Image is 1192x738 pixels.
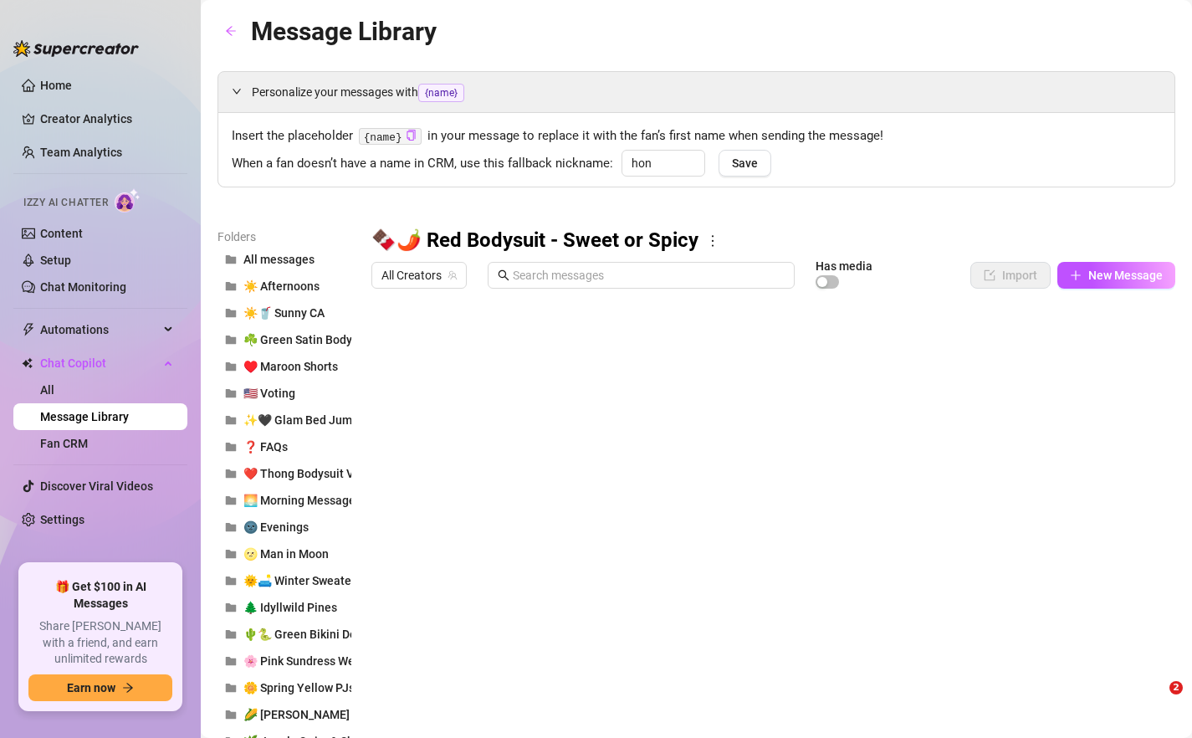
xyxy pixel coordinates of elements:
[243,333,409,346] span: ☘️ Green Satin Bodysuit Nudes
[225,709,237,720] span: folder
[217,514,351,541] button: 🌚 Evenings
[705,233,720,249] span: more
[243,306,325,320] span: ☀️🥤 Sunny CA
[217,674,351,701] button: 🌼 Spring Yellow PJs
[28,579,172,612] span: 🎁 Get $100 in AI Messages
[40,254,71,267] a: Setup
[22,323,35,336] span: thunderbolt
[243,413,359,427] span: ✨🖤 Glam Bed Jump
[252,83,1161,102] span: Personalize your messages with
[970,262,1051,289] button: Import
[115,188,141,213] img: AI Chatter
[406,130,417,142] button: Click to Copy
[243,253,315,266] span: All messages
[28,618,172,668] span: Share [PERSON_NAME] with a friend, and earn unlimited rewards
[40,513,84,526] a: Settings
[217,621,351,648] button: 🌵🐍 Green Bikini Desert Stagecoach
[243,440,288,454] span: ❓ FAQs
[225,25,237,37] span: arrow-left
[217,648,351,674] button: 🌸 Pink Sundress Welcome
[251,12,437,51] article: Message Library
[225,655,237,667] span: folder
[225,280,237,292] span: folder
[225,628,237,640] span: folder
[232,126,1161,146] span: Insert the placeholder in your message to replace it with the fan’s first name when sending the m...
[225,254,237,265] span: folder
[243,494,361,507] span: 🌅 Morning Messages
[225,468,237,479] span: folder
[359,128,422,146] code: {name}
[40,79,72,92] a: Home
[1088,269,1163,282] span: New Message
[217,567,351,594] button: 🌞🛋️ Winter Sweater Sunbask
[40,105,174,132] a: Creator Analytics
[225,387,237,399] span: folder
[13,40,139,57] img: logo-BBDzfeDw.svg
[225,521,237,533] span: folder
[371,228,698,254] h3: 🍫🌶️ Red Bodysuit - Sweet or Spicy
[217,594,351,621] button: 🌲 Idyllwild Pines
[40,350,159,377] span: Chat Copilot
[217,246,351,273] button: All messages
[217,701,351,728] button: 🌽 [PERSON_NAME]
[217,228,351,246] article: Folders
[381,263,457,288] span: All Creators
[406,130,417,141] span: copy
[243,601,337,614] span: 🌲 Idyllwild Pines
[243,467,364,480] span: ❤️ Thong Bodysuit Vid
[1135,681,1175,721] iframe: Intercom live chat
[225,575,237,587] span: folder
[40,410,129,423] a: Message Library
[243,547,329,561] span: 🌝 Man in Moon
[217,433,351,460] button: ❓ FAQs
[22,357,33,369] img: Chat Copilot
[225,307,237,319] span: folder
[217,273,351,300] button: ☀️ Afternoons
[23,195,108,211] span: Izzy AI Chatter
[217,326,351,353] button: ☘️ Green Satin Bodysuit Nudes
[232,154,613,174] span: When a fan doesn’t have a name in CRM, use this fallback nickname:
[40,280,126,294] a: Chat Monitoring
[1057,262,1175,289] button: New Message
[218,72,1174,112] div: Personalize your messages with{name}
[225,548,237,560] span: folder
[217,487,351,514] button: 🌅 Morning Messages
[40,316,159,343] span: Automations
[217,541,351,567] button: 🌝 Man in Moon
[40,146,122,159] a: Team Analytics
[418,84,464,102] span: {name}
[40,383,54,397] a: All
[243,279,320,293] span: ☀️ Afternoons
[225,334,237,346] span: folder
[40,479,153,493] a: Discover Viral Videos
[243,574,403,587] span: 🌞🛋️ Winter Sweater Sunbask
[67,681,115,694] span: Earn now
[225,682,237,694] span: folder
[243,360,338,373] span: ♥️ Maroon Shorts
[498,269,509,281] span: search
[243,708,350,721] span: 🌽 [PERSON_NAME]
[732,156,758,170] span: Save
[243,520,309,534] span: 🌚 Evenings
[243,387,295,400] span: 🇺🇸 Voting
[448,270,458,280] span: team
[217,353,351,380] button: ♥️ Maroon Shorts
[40,437,88,450] a: Fan CRM
[225,361,237,372] span: folder
[217,407,351,433] button: ✨🖤 Glam Bed Jump
[243,681,355,694] span: 🌼 Spring Yellow PJs
[217,380,351,407] button: 🇺🇸 Voting
[225,602,237,613] span: folder
[232,86,242,96] span: expanded
[225,441,237,453] span: folder
[28,674,172,701] button: Earn nowarrow-right
[816,261,872,271] article: Has media
[122,682,134,694] span: arrow-right
[1169,681,1183,694] span: 2
[217,460,351,487] button: ❤️ Thong Bodysuit Vid
[513,266,785,284] input: Search messages
[217,300,351,326] button: ☀️🥤 Sunny CA
[243,654,387,668] span: 🌸 Pink Sundress Welcome
[243,628,443,641] span: 🌵🐍 Green Bikini Desert Stagecoach
[40,227,83,240] a: Content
